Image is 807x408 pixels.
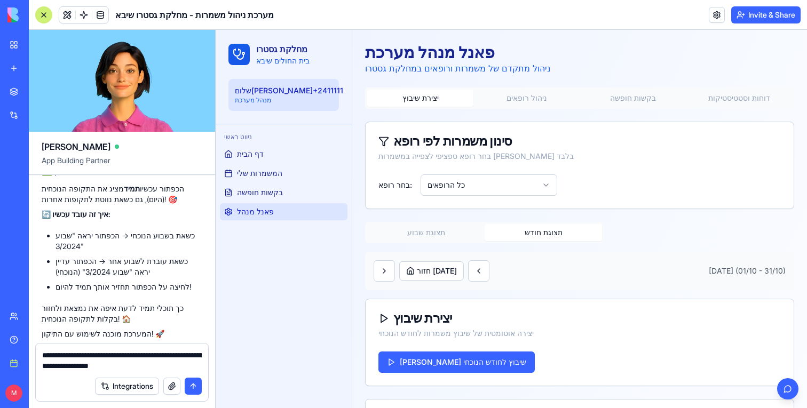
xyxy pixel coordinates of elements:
div: ניווט ראשי [4,99,132,116]
button: ניהול רופאים [258,60,364,77]
p: ניהול מתקדם של משמרות ורופאים במחלקת גסטרו [149,32,335,45]
span: דף הבית [21,119,48,130]
button: חזור [DATE] [184,231,248,251]
p: מנהל מערכת [19,66,117,75]
strong: 🔄 איך זה עובד עכשיו: [42,210,110,219]
p: שלום [PERSON_NAME]+2411111 [19,55,117,66]
button: דוחות וסטטיסטיקות [470,60,576,77]
a: המשמרות שלי [4,135,132,152]
h1: פאנל מנהל מערכת [149,13,335,32]
span: פאנל מנהל [21,177,58,187]
button: תצוגת חודש [269,194,386,211]
li: כשאת בשבוע הנוכחי → הכפתור יראה "שבוע 3/2024" [56,230,202,252]
span: המשמרות שלי [21,138,67,149]
button: יצירת שיבוץ [152,60,258,77]
span: M [5,385,22,402]
p: כך תוכלי תמיד לדעת איפה את נמצאת ולחזור בקלות לתקופה הנוכחית! 🏠 [42,303,202,324]
button: Integrations [95,378,159,395]
label: בחר רופא: [163,151,196,159]
span: [PERSON_NAME] [42,140,110,153]
p: המערכת מוכנה לשימוש עם התיקון! 🚀 [42,329,202,339]
a: בקשות חופשה [4,154,132,171]
button: בקשות חופשה [364,60,470,77]
p: הכפתור עכשיו מציג את התקופה הנוכחית (היום), גם כשאת נווטת לתקופות אחרות! 🎯 [42,183,202,205]
h1: מערכת ניהול משמרות - מחלקת גסטרו שיבא [115,9,274,21]
button: תצוגת שבוע [152,194,269,211]
img: logo [7,7,74,22]
span: בקשות חופשה [21,157,67,168]
a: דף הבית [4,116,132,133]
div: סינון משמרות לפי רופא [163,105,565,118]
h2: מחלקת גסטרו [41,13,94,26]
span: App Building Partner [42,155,202,174]
div: בחר רופא ספציפי לצפייה במשמרות [PERSON_NAME] בלבד [163,121,565,132]
strong: תמיד [124,184,140,193]
p: בית החולים שיבא [41,26,94,36]
a: פאנל מנהל [4,173,132,190]
p: [DATE] (01/10 - 31/10) [493,236,570,246]
button: Invite & Share [731,6,801,23]
button: [PERSON_NAME] שיבוץ לחודש הנוכחי [163,322,319,343]
div: יצירת שיבוץ [163,282,565,295]
div: יצירה אוטומטית של שיבוץ משמרות לחודש הנוכחי [163,298,565,309]
li: לחיצה על הכפתור תחזיר אותך תמיד להיום! [56,282,202,292]
li: כשאת עוברת לשבוע אחר → הכפתור עדיין יראה "שבוע 3/2024" (הנוכחי) [56,256,202,277]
